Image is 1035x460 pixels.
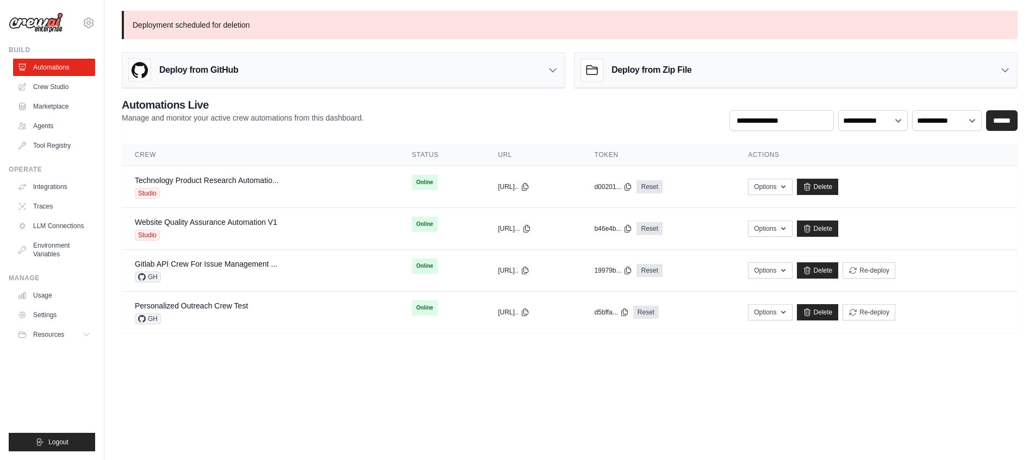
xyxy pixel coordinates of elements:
a: Reset [637,222,662,235]
button: Options [748,220,792,237]
div: Build [9,46,95,54]
a: LLM Connections [13,217,95,235]
a: Website Quality Assurance Automation V1 [135,218,277,226]
p: Deployment scheduled for deletion [122,11,1018,39]
th: Token [581,144,735,166]
button: d00201... [594,182,632,191]
a: Integrations [13,178,95,196]
button: Options [748,262,792,279]
span: GH [135,272,161,282]
p: Manage and monitor your active crew automations from this dashboard. [122,112,364,123]
span: Resources [33,330,64,339]
a: Personalized Outreach Crew Test [135,301,248,310]
a: Tool Registry [13,137,95,154]
a: Technology Product Research Automatio... [135,176,279,185]
span: Logout [48,438,68,446]
a: Agents [13,117,95,135]
div: Operate [9,165,95,174]
th: Crew [122,144,399,166]
button: Re-deploy [843,304,895,320]
th: Actions [735,144,1018,166]
a: Delete [797,179,839,195]
h3: Deploy from GitHub [159,64,238,77]
div: Manage [9,274,95,282]
a: Crew Studio [13,78,95,96]
button: b46e4b... [594,224,632,233]
span: GH [135,313,161,324]
span: Online [412,300,438,316]
th: URL [485,144,581,166]
a: Usage [13,287,95,304]
img: Logo [9,12,63,33]
a: Traces [13,198,95,215]
button: Options [748,304,792,320]
h2: Automations Live [122,97,364,112]
button: Options [748,179,792,195]
button: Logout [9,433,95,451]
a: Reset [637,264,662,277]
h3: Deploy from Zip File [612,64,691,77]
span: Online [412,259,438,274]
span: Online [412,217,438,232]
a: Settings [13,306,95,324]
span: Studio [135,230,160,241]
button: d5bffa... [594,308,628,317]
button: Resources [13,326,95,343]
span: Studio [135,188,160,199]
span: Online [412,175,438,190]
button: Re-deploy [843,262,895,279]
a: Environment Variables [13,237,95,263]
a: Automations [13,59,95,76]
a: Gitlab API Crew For Issue Management ... [135,260,277,268]
th: Status [399,144,485,166]
a: Delete [797,262,839,279]
a: Reset [633,306,659,319]
a: Delete [797,304,839,320]
img: GitHub Logo [129,59,151,81]
a: Reset [637,180,662,193]
a: Delete [797,220,839,237]
button: 19979b... [594,266,632,275]
a: Marketplace [13,98,95,115]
